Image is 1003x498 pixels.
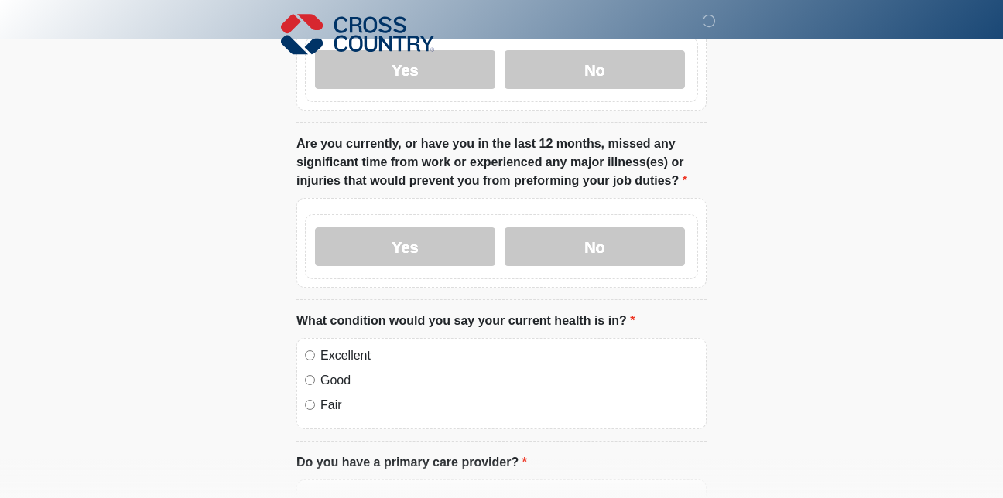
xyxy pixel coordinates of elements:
label: Yes [315,227,495,266]
label: No [505,227,685,266]
input: Good [305,375,315,385]
label: No [505,50,685,89]
label: Excellent [320,346,698,365]
input: Excellent [305,350,315,360]
label: Yes [315,50,495,89]
img: Cross Country Logo [281,12,434,56]
input: Fair [305,400,315,410]
label: Are you currently, or have you in the last 12 months, missed any significant time from work or ex... [296,135,707,190]
label: What condition would you say your current health is in? [296,312,635,330]
label: Do you have a primary care provider? [296,453,527,472]
label: Fair [320,396,698,414]
label: Good [320,371,698,390]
